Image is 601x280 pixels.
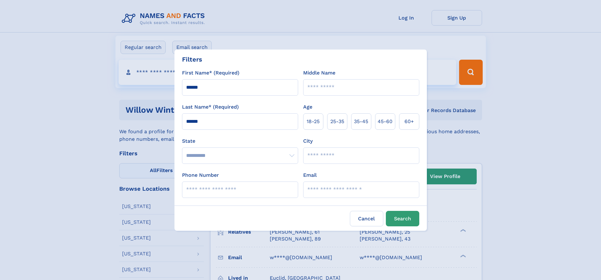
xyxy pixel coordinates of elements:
label: Middle Name [303,69,335,77]
label: Email [303,171,317,179]
span: 60+ [404,118,414,125]
span: 45‑60 [378,118,392,125]
div: Filters [182,55,202,64]
span: 18‑25 [307,118,320,125]
button: Search [386,211,419,226]
label: City [303,137,313,145]
label: State [182,137,298,145]
span: 35‑45 [354,118,368,125]
label: Age [303,103,312,111]
label: Cancel [350,211,383,226]
label: Phone Number [182,171,219,179]
span: 25‑35 [330,118,344,125]
label: Last Name* (Required) [182,103,239,111]
label: First Name* (Required) [182,69,239,77]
